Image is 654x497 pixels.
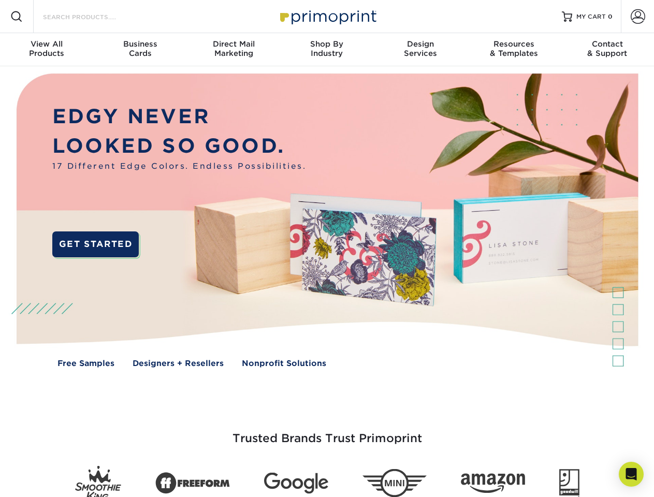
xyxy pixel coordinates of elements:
img: Primoprint [275,5,379,27]
span: Design [374,39,467,49]
span: Resources [467,39,560,49]
a: Resources& Templates [467,33,560,66]
a: Contact& Support [561,33,654,66]
span: Direct Mail [187,39,280,49]
span: Contact [561,39,654,49]
a: GET STARTED [52,231,139,257]
div: Marketing [187,39,280,58]
div: Open Intercom Messenger [619,462,644,487]
div: & Support [561,39,654,58]
a: Designers + Resellers [133,358,224,370]
span: Shop By [280,39,373,49]
span: 0 [608,13,613,20]
iframe: Google Customer Reviews [3,465,88,493]
a: DesignServices [374,33,467,66]
h3: Trusted Brands Trust Primoprint [24,407,630,458]
img: Google [264,473,328,494]
a: Direct MailMarketing [187,33,280,66]
span: MY CART [576,12,606,21]
span: 17 Different Edge Colors. Endless Possibilities. [52,160,306,172]
div: Services [374,39,467,58]
p: LOOKED SO GOOD. [52,131,306,161]
a: Nonprofit Solutions [242,358,326,370]
a: Free Samples [57,358,114,370]
a: BusinessCards [93,33,186,66]
p: EDGY NEVER [52,102,306,131]
img: Goodwill [559,469,579,497]
div: & Templates [467,39,560,58]
img: Amazon [461,474,525,493]
input: SEARCH PRODUCTS..... [42,10,143,23]
a: Shop ByIndustry [280,33,373,66]
span: Business [93,39,186,49]
div: Industry [280,39,373,58]
div: Cards [93,39,186,58]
